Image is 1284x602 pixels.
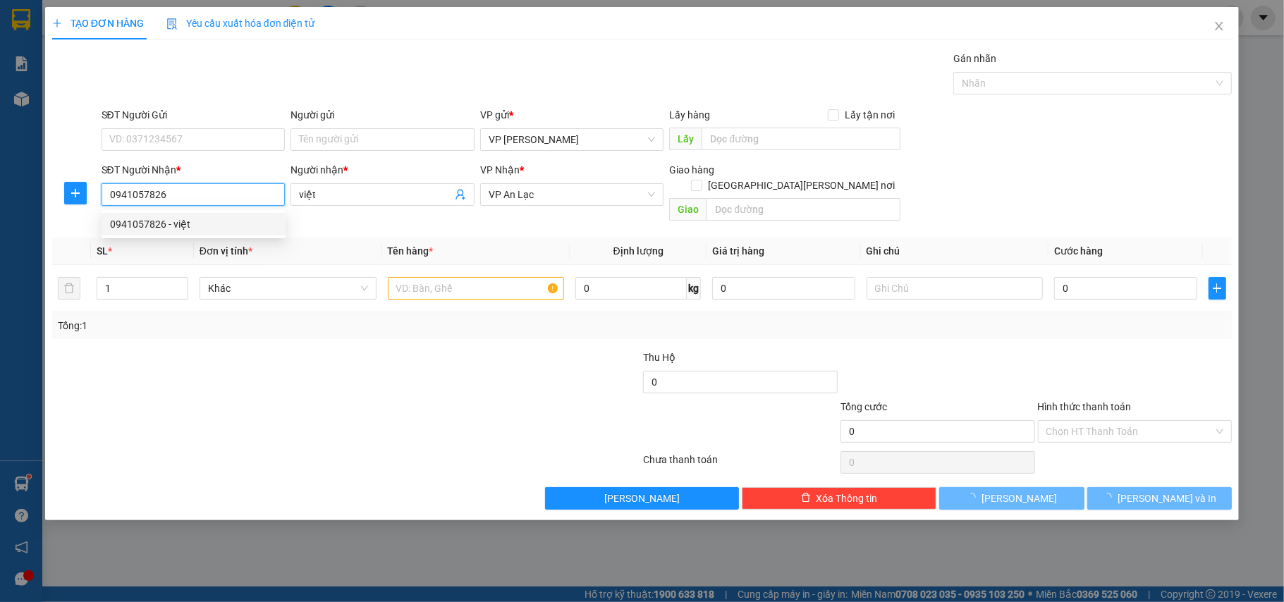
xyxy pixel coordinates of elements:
[110,216,277,232] div: 0941057826 - việt
[669,164,714,176] span: Giao hàng
[489,129,656,150] span: VP Bạc Liêu
[102,107,286,123] div: SĐT Người Gửi
[132,35,589,52] li: 26 Phó Cơ Điều, Phường 12
[545,487,740,510] button: [PERSON_NAME]
[669,128,702,150] span: Lấy
[166,18,178,30] img: icon
[1213,20,1225,32] span: close
[102,162,286,178] div: SĐT Người Nhận
[52,18,62,28] span: plus
[1209,283,1226,294] span: plus
[966,493,982,503] span: loading
[208,278,368,299] span: Khác
[982,491,1057,506] span: [PERSON_NAME]
[642,452,839,477] div: Chưa thanh toán
[1102,493,1118,503] span: loading
[839,107,900,123] span: Lấy tận nơi
[1054,245,1103,257] span: Cước hàng
[861,238,1049,265] th: Ghi chú
[64,182,87,204] button: plus
[669,109,710,121] span: Lấy hàng
[1038,401,1132,412] label: Hình thức thanh toán
[388,277,565,300] input: VD: Bàn, Ghế
[702,178,900,193] span: [GEOGRAPHIC_DATA][PERSON_NAME] nơi
[291,107,475,123] div: Người gửi
[1199,7,1239,47] button: Close
[480,107,664,123] div: VP gửi
[669,198,707,221] span: Giao
[58,277,80,300] button: delete
[132,52,589,70] li: Hotline: 02839552959
[867,277,1044,300] input: Ghi Chú
[480,164,520,176] span: VP Nhận
[102,213,286,235] div: 0941057826 - việt
[52,18,144,29] span: TẠO ĐƠN HÀNG
[840,401,887,412] span: Tổng cước
[953,53,996,64] label: Gán nhãn
[742,487,936,510] button: deleteXóa Thông tin
[291,162,475,178] div: Người nhận
[388,245,434,257] span: Tên hàng
[712,245,764,257] span: Giá trị hàng
[200,245,252,257] span: Đơn vị tính
[604,491,680,506] span: [PERSON_NAME]
[58,318,496,333] div: Tổng: 1
[65,188,86,199] span: plus
[1209,277,1227,300] button: plus
[702,128,900,150] input: Dọc đường
[643,352,675,363] span: Thu Hộ
[18,102,246,125] b: GỬI : VP [PERSON_NAME]
[707,198,900,221] input: Dọc đường
[712,277,855,300] input: 0
[97,245,108,257] span: SL
[801,493,811,504] span: delete
[489,184,656,205] span: VP An Lạc
[817,491,878,506] span: Xóa Thông tin
[1087,487,1233,510] button: [PERSON_NAME] và In
[1118,491,1216,506] span: [PERSON_NAME] và In
[613,245,664,257] span: Định lượng
[939,487,1084,510] button: [PERSON_NAME]
[687,277,701,300] span: kg
[455,189,466,200] span: user-add
[18,18,88,88] img: logo.jpg
[166,18,315,29] span: Yêu cầu xuất hóa đơn điện tử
